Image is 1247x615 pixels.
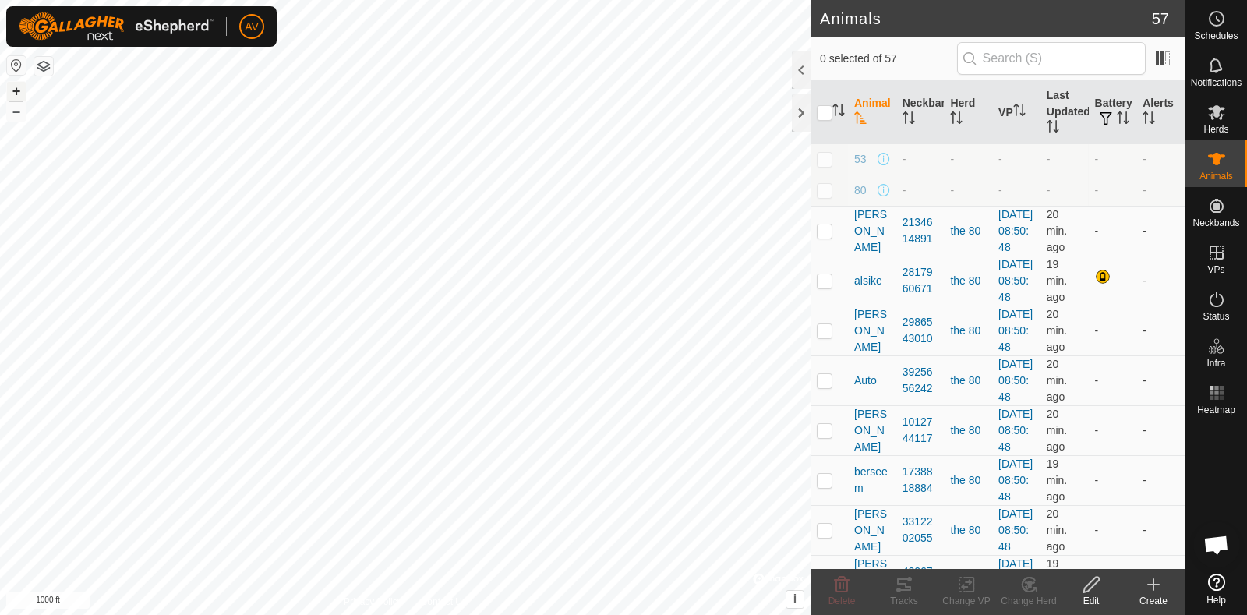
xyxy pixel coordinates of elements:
span: Help [1206,596,1226,605]
div: 1738818884 [903,464,938,497]
span: i [793,592,797,606]
div: 2817960671 [903,264,938,297]
div: - [903,151,938,168]
div: Change VP [935,594,998,608]
a: [DATE] 08:50:48 [998,258,1033,303]
a: [DATE] 08:50:48 [998,458,1033,503]
input: Search (S) [957,42,1146,75]
div: - [903,182,938,199]
div: - [950,182,986,199]
th: Animal [848,81,896,144]
span: Status [1203,312,1229,321]
span: [PERSON_NAME] [854,556,890,605]
div: Edit [1060,594,1122,608]
th: Neckband [896,81,945,144]
span: Infra [1206,359,1225,368]
td: - [1089,206,1137,256]
p-sorticon: Activate to sort [950,114,963,126]
span: [PERSON_NAME] [854,207,890,256]
a: Contact Us [421,595,467,609]
button: – [7,102,26,121]
td: - [1136,206,1185,256]
td: - [1089,505,1137,555]
p-sorticon: Activate to sort [1117,114,1129,126]
td: - [1089,175,1137,206]
a: Privacy Policy [344,595,402,609]
div: Change Herd [998,594,1060,608]
div: 4206704896 [903,564,938,596]
span: VPs [1207,265,1224,274]
a: [DATE] 08:50:48 [998,208,1033,253]
td: - [1136,555,1185,605]
div: the 80 [950,472,986,489]
div: the 80 [950,223,986,239]
td: - [1136,355,1185,405]
p-sorticon: Activate to sort [1013,106,1026,118]
div: the 80 [950,273,986,289]
div: 3925656242 [903,364,938,397]
td: - [1136,143,1185,175]
span: Sep 27, 2025, 9:08 AM [1047,308,1067,353]
span: Sep 27, 2025, 9:08 AM [1047,458,1067,503]
td: - [1089,355,1137,405]
span: [PERSON_NAME] [854,306,890,355]
td: - [1136,505,1185,555]
div: Tracks [873,594,935,608]
app-display-virtual-paddock-transition: - [998,153,1002,165]
img: Gallagher Logo [19,12,214,41]
td: - [1136,455,1185,505]
td: - [1089,555,1137,605]
span: 80 [854,182,867,199]
span: Sep 27, 2025, 9:08 AM [1047,358,1067,403]
button: i [786,591,804,608]
span: Sep 27, 2025, 9:07 AM [1047,408,1067,453]
span: - [1047,153,1051,165]
span: - [1047,184,1051,196]
td: - [1089,306,1137,355]
p-sorticon: Activate to sort [1047,122,1059,135]
div: 1012744117 [903,414,938,447]
span: Animals [1199,171,1233,181]
button: Reset Map [7,56,26,75]
h2: Animals [820,9,1152,28]
span: Sep 27, 2025, 9:07 AM [1047,208,1067,253]
a: Help [1185,567,1247,611]
span: Schedules [1194,31,1238,41]
th: Battery [1089,81,1137,144]
span: Delete [828,596,856,606]
span: 0 selected of 57 [820,51,957,67]
div: 2134614891 [903,214,938,247]
span: Auto [854,373,877,389]
span: Heatmap [1197,405,1235,415]
button: + [7,82,26,101]
th: VP [992,81,1040,144]
app-display-virtual-paddock-transition: - [998,184,1002,196]
span: 53 [854,151,867,168]
button: Map Layers [34,57,53,76]
td: - [1089,455,1137,505]
span: [PERSON_NAME] [854,506,890,555]
span: [PERSON_NAME] [854,406,890,455]
span: Notifications [1191,78,1242,87]
span: berseem [854,464,890,497]
span: alsike [854,273,882,289]
span: Sep 27, 2025, 9:07 AM [1047,507,1067,553]
td: - [1136,306,1185,355]
a: [DATE] 08:50:48 [998,557,1033,603]
div: - [950,151,986,168]
span: Sep 27, 2025, 9:08 AM [1047,258,1067,303]
span: AV [245,19,259,35]
th: Last Updated [1040,81,1089,144]
th: Alerts [1136,81,1185,144]
td: - [1089,143,1137,175]
th: Herd [944,81,992,144]
div: the 80 [950,522,986,539]
a: [DATE] 08:50:48 [998,358,1033,403]
td: - [1136,256,1185,306]
p-sorticon: Activate to sort [854,114,867,126]
p-sorticon: Activate to sort [1143,114,1155,126]
span: Sep 27, 2025, 9:08 AM [1047,557,1067,603]
div: 2986543010 [903,314,938,347]
span: 57 [1152,7,1169,30]
span: Herds [1203,125,1228,134]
